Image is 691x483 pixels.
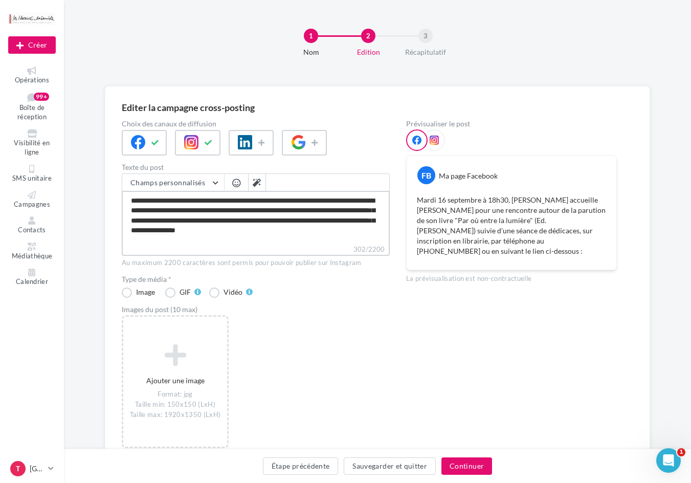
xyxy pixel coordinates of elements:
[8,189,56,211] a: Campagnes
[16,464,20,474] span: T
[417,166,435,184] div: FB
[180,289,191,296] div: GIF
[8,36,56,54] button: Créer
[122,103,255,112] div: Editer la campagne cross-posting
[8,127,56,159] a: Visibilité en ligne
[122,276,390,283] label: Type de média *
[304,29,318,43] div: 1
[12,174,52,182] span: SMS unitaire
[8,266,56,288] a: Calendrier
[439,171,498,181] div: Ma page Facebook
[18,226,46,234] span: Contacts
[12,252,53,260] span: Médiathèque
[8,91,56,123] a: Boîte de réception99+
[224,289,242,296] div: Vidéo
[8,64,56,86] a: Opérations
[361,29,375,43] div: 2
[122,258,390,268] div: Au maximum 2200 caractères sont permis pour pouvoir publier sur Instagram
[344,457,436,475] button: Sauvegarder et quitter
[8,240,56,262] a: Médiathèque
[656,448,681,473] iframe: Intercom live chat
[130,178,205,187] span: Champs personnalisés
[8,459,56,478] a: T [GEOGRAPHIC_DATA]
[136,289,155,296] div: Image
[393,47,458,57] div: Récapitulatif
[441,457,492,475] button: Continuer
[8,163,56,185] a: SMS unitaire
[14,139,50,157] span: Visibilité en ligne
[122,120,390,127] label: Choix des canaux de diffusion
[122,164,390,171] label: Texte du post
[336,47,401,57] div: Edition
[677,448,685,456] span: 1
[122,174,224,191] button: Champs personnalisés
[17,103,47,121] span: Boîte de réception
[8,214,56,236] a: Contacts
[406,120,617,127] div: Prévisualiser le post
[16,277,48,286] span: Calendrier
[14,200,50,208] span: Campagnes
[8,36,56,54] div: Nouvelle campagne
[417,195,606,256] p: Mardi 16 septembre à 18h30, [PERSON_NAME] accueille [PERSON_NAME] pour une rencontre autour de la...
[30,464,44,474] p: [GEOGRAPHIC_DATA]
[278,47,344,57] div: Nom
[406,270,617,283] div: La prévisualisation est non-contractuelle
[263,457,339,475] button: Étape précédente
[15,76,49,84] span: Opérations
[418,29,433,43] div: 3
[34,93,49,101] div: 99+
[122,244,390,256] label: 302/2200
[122,306,390,313] div: Images du post (10 max)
